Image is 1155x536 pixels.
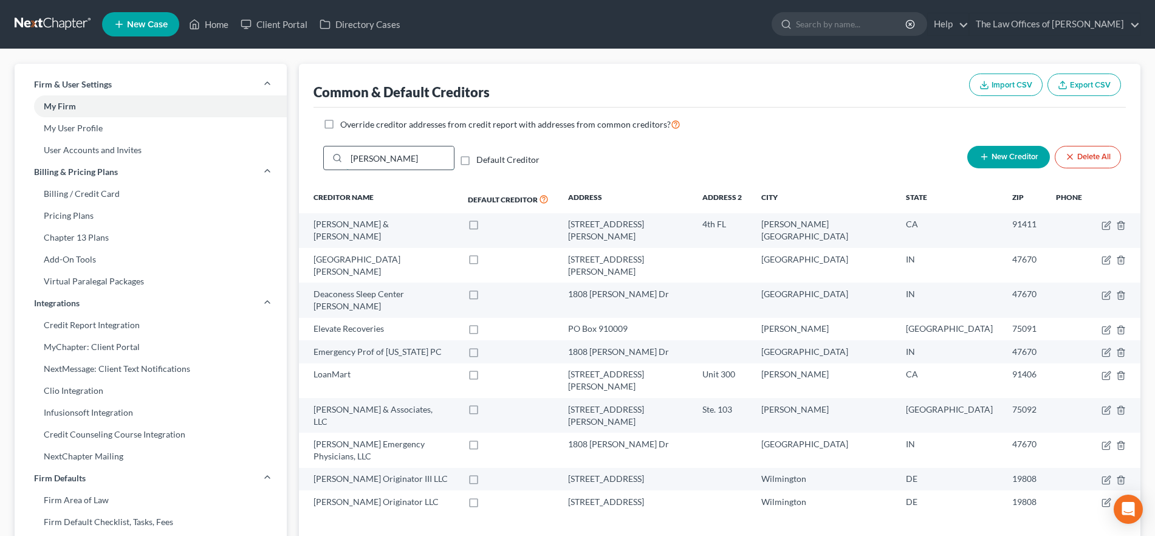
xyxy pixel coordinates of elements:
[1102,371,1111,380] button: firmCaseType.title
[761,218,886,242] div: [PERSON_NAME][GEOGRAPHIC_DATA]
[568,473,682,485] div: [STREET_ADDRESS]
[761,368,886,380] div: [PERSON_NAME]
[1055,146,1121,168] button: Delete All
[992,80,1032,90] span: Import CSV
[34,297,80,309] span: Integrations
[314,346,448,358] div: Emergency Prof of [US_STATE] PC
[761,473,886,485] div: Wilmington
[906,404,993,416] div: [GEOGRAPHIC_DATA]
[1102,475,1111,485] button: firmCaseType.title
[906,288,993,300] div: IN
[15,380,287,402] a: Clio Integration
[15,467,287,489] a: Firm Defaults
[906,218,993,230] div: CA
[1012,404,1037,416] div: 75092
[702,218,742,230] div: 4th FL
[1012,496,1037,508] div: 19808
[1102,441,1111,450] button: firmCaseType.title
[15,358,287,380] a: NextMessage: Client Text Notifications
[970,13,1140,35] a: The Law Offices of [PERSON_NAME]
[568,193,602,202] span: Address
[906,438,993,450] div: IN
[468,195,538,204] span: Default Creditor
[1012,346,1037,358] div: 47670
[796,13,907,35] input: Search by name...
[15,445,287,467] a: NextChapter Mailing
[906,496,993,508] div: DE
[1056,193,1082,202] span: Phone
[568,288,682,300] div: 1808 [PERSON_NAME] Dr
[314,496,448,508] div: [PERSON_NAME] Originator LLC
[34,78,112,91] span: Firm & User Settings
[183,13,235,35] a: Home
[1102,348,1111,357] button: firmCaseType.title
[906,323,993,335] div: [GEOGRAPHIC_DATA]
[1077,153,1111,162] span: Delete All
[568,368,682,393] div: [STREET_ADDRESS][PERSON_NAME]
[127,20,168,29] span: New Case
[568,218,682,242] div: [STREET_ADDRESS][PERSON_NAME]
[314,288,448,312] div: Deaconess Sleep Center [PERSON_NAME]
[761,496,886,508] div: Wilmington
[15,402,287,424] a: Infusionsoft Integration
[906,253,993,266] div: IN
[761,253,886,266] div: [GEOGRAPHIC_DATA]
[702,368,742,380] div: Unit 300
[314,253,448,278] div: [GEOGRAPHIC_DATA][PERSON_NAME]
[761,193,778,202] span: City
[967,146,1050,168] button: New Creditor
[314,404,448,428] div: [PERSON_NAME] & Associates, LLC
[906,473,993,485] div: DE
[15,95,287,117] a: My Firm
[15,270,287,292] a: Virtual Paralegal Packages
[568,346,682,358] div: 1808 [PERSON_NAME] Dr
[15,139,287,161] a: User Accounts and Invites
[1114,495,1143,524] div: Open Intercom Messenger
[476,154,540,166] label: Default Creditor
[314,438,448,462] div: [PERSON_NAME] Emergency Physicians, LLC
[1012,323,1037,335] div: 75091
[34,166,118,178] span: Billing & Pricing Plans
[15,183,287,205] a: Billing / Credit Card
[15,227,287,249] a: Chapter 13 Plans
[1012,288,1037,300] div: 47670
[1102,498,1111,507] button: firmCaseType.title
[568,404,682,428] div: [STREET_ADDRESS][PERSON_NAME]
[15,205,287,227] a: Pricing Plans
[568,323,682,335] div: PO Box 910009
[1012,368,1037,380] div: 91406
[1102,221,1111,230] button: firmCaseType.title
[15,117,287,139] a: My User Profile
[314,83,490,101] div: Common & Default Creditors
[314,323,448,335] div: Elevate Recoveries
[761,288,886,300] div: [GEOGRAPHIC_DATA]
[1102,255,1111,265] button: firmCaseType.title
[346,146,454,170] input: Quick Search
[702,404,742,416] div: Ste. 103
[568,253,682,278] div: [STREET_ADDRESS][PERSON_NAME]
[761,323,886,335] div: [PERSON_NAME]
[314,368,448,380] div: LoanMart
[34,472,86,484] span: Firm Defaults
[906,193,927,202] span: State
[235,13,314,35] a: Client Portal
[1012,438,1037,450] div: 47670
[314,473,448,485] div: [PERSON_NAME] Originator III LLC
[1047,74,1121,96] button: Export CSV
[906,346,993,358] div: IN
[15,161,287,183] a: Billing & Pricing Plans
[761,438,886,450] div: [GEOGRAPHIC_DATA]
[992,153,1038,162] span: New Creditor
[1012,218,1037,230] div: 91411
[702,193,742,202] span: Address 2
[568,496,682,508] div: [STREET_ADDRESS]
[1012,473,1037,485] div: 19808
[15,511,287,533] a: Firm Default Checklist, Tasks, Fees
[340,119,671,129] span: Override creditor addresses from credit report with addresses from common creditors?
[928,13,968,35] a: Help
[1102,290,1111,300] button: firmCaseType.title
[1012,253,1037,266] div: 47670
[568,438,682,450] div: 1808 [PERSON_NAME] Dr
[314,193,374,202] span: Creditor Name
[761,346,886,358] div: [GEOGRAPHIC_DATA]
